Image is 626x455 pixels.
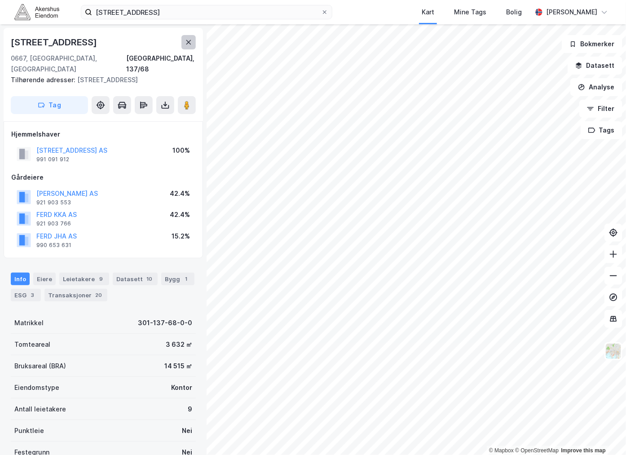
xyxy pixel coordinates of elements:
[59,273,109,285] div: Leietakere
[11,289,41,301] div: ESG
[113,273,158,285] div: Datasett
[92,5,321,19] input: Søk på adresse, matrikkel, gårdeiere, leietakere eller personer
[28,291,37,300] div: 3
[581,412,626,455] iframe: Chat Widget
[14,4,59,20] img: akershus-eiendom-logo.9091f326c980b4bce74ccdd9f866810c.svg
[188,404,192,415] div: 9
[14,318,44,328] div: Matrikkel
[126,53,196,75] div: [GEOGRAPHIC_DATA], 137/68
[605,343,622,360] img: Z
[14,339,50,350] div: Tomteareal
[581,412,626,455] div: Kontrollprogram for chat
[546,7,597,18] div: [PERSON_NAME]
[562,35,622,53] button: Bokmerker
[11,35,99,49] div: [STREET_ADDRESS]
[171,382,192,393] div: Kontor
[570,78,622,96] button: Analyse
[161,273,194,285] div: Bygg
[170,209,190,220] div: 42.4%
[44,289,107,301] div: Transaksjoner
[164,361,192,371] div: 14 515 ㎡
[11,129,195,140] div: Hjemmelshaver
[579,100,622,118] button: Filter
[33,273,56,285] div: Eiere
[182,425,192,436] div: Nei
[11,273,30,285] div: Info
[182,274,191,283] div: 1
[14,382,59,393] div: Eiendomstype
[11,53,126,75] div: 0667, [GEOGRAPHIC_DATA], [GEOGRAPHIC_DATA]
[138,318,192,328] div: 301-137-68-0-0
[454,7,486,18] div: Mine Tags
[489,447,514,454] a: Mapbox
[14,404,66,415] div: Antall leietakere
[14,361,66,371] div: Bruksareal (BRA)
[36,199,71,206] div: 921 903 553
[172,145,190,156] div: 100%
[166,339,192,350] div: 3 632 ㎡
[515,447,559,454] a: OpenStreetMap
[97,274,106,283] div: 9
[36,156,69,163] div: 991 091 912
[36,220,71,227] div: 921 903 766
[581,121,622,139] button: Tags
[170,188,190,199] div: 42.4%
[11,76,77,84] span: Tilhørende adresser:
[145,274,154,283] div: 10
[11,75,189,85] div: [STREET_ADDRESS]
[36,242,71,249] div: 990 653 631
[506,7,522,18] div: Bolig
[93,291,104,300] div: 20
[568,57,622,75] button: Datasett
[14,425,44,436] div: Punktleie
[422,7,434,18] div: Kart
[11,96,88,114] button: Tag
[561,447,606,454] a: Improve this map
[172,231,190,242] div: 15.2%
[11,172,195,183] div: Gårdeiere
